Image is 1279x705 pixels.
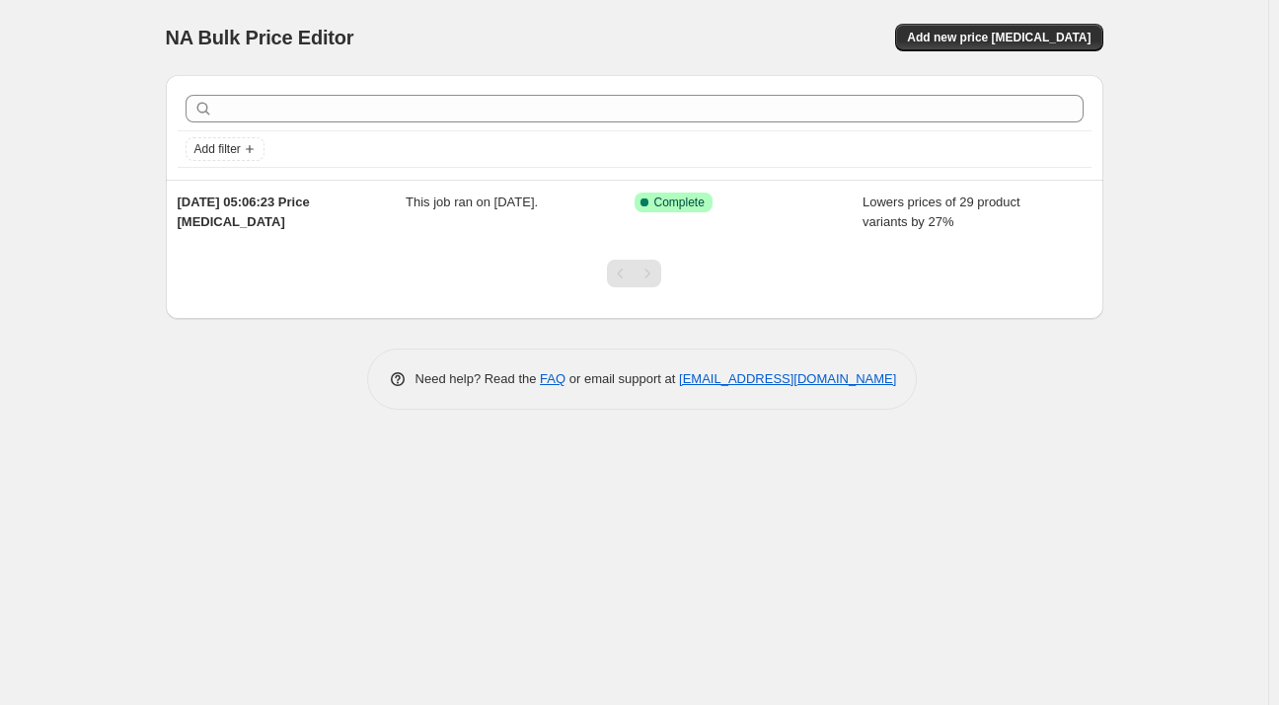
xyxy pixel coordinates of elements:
a: FAQ [540,371,565,386]
span: [DATE] 05:06:23 Price [MEDICAL_DATA] [178,195,310,229]
button: Add new price [MEDICAL_DATA] [895,24,1102,51]
span: Lowers prices of 29 product variants by 27% [863,195,1020,229]
span: Add new price [MEDICAL_DATA] [907,30,1091,45]
button: Add filter [186,137,264,161]
span: Need help? Read the [415,371,541,386]
span: NA Bulk Price Editor [166,27,354,48]
span: or email support at [565,371,679,386]
span: Add filter [194,141,241,157]
a: [EMAIL_ADDRESS][DOMAIN_NAME] [679,371,896,386]
nav: Pagination [607,260,661,287]
span: This job ran on [DATE]. [406,195,538,209]
span: Complete [654,195,705,210]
